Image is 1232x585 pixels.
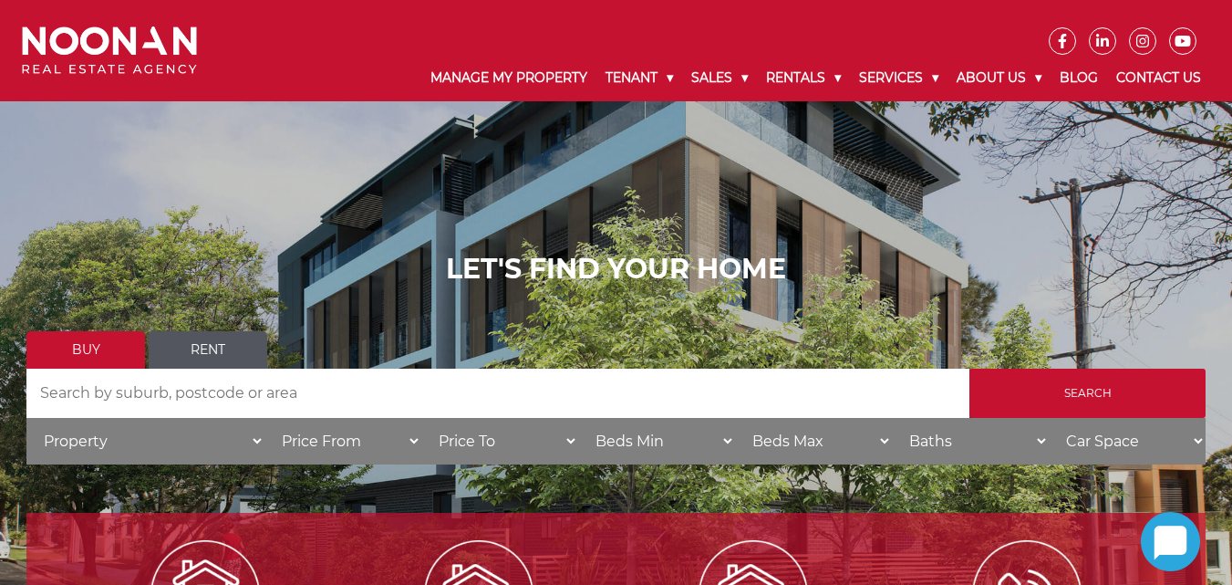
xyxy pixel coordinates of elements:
[947,55,1051,101] a: About Us
[421,55,596,101] a: Manage My Property
[1051,55,1107,101] a: Blog
[682,55,757,101] a: Sales
[1107,55,1210,101] a: Contact Us
[22,26,197,75] img: Noonan Real Estate Agency
[850,55,947,101] a: Services
[596,55,682,101] a: Tenant
[757,55,850,101] a: Rentals
[26,331,145,369] a: Buy
[26,253,1206,286] h1: LET'S FIND YOUR HOME
[26,369,969,418] input: Search by suburb, postcode or area
[969,369,1206,418] input: Search
[149,331,267,369] a: Rent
